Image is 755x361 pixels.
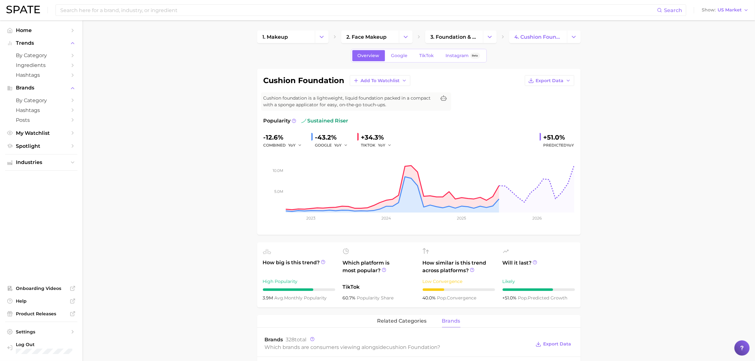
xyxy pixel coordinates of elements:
[5,38,77,48] button: Trends
[5,296,77,306] a: Help
[343,295,357,301] span: 60.7%
[5,83,77,93] button: Brands
[718,8,742,12] span: US Market
[264,95,436,108] span: Cushion foundation is a lightweight, liquid foundation packed in a compact with a sponge applicat...
[664,7,682,13] span: Search
[16,117,67,123] span: Posts
[275,295,284,301] abbr: average
[306,216,315,220] tspan: 2023
[378,141,392,149] button: YoY
[16,143,67,149] span: Spotlight
[357,295,394,301] span: popularity share
[263,288,335,291] div: 7 / 10
[315,132,352,142] div: -43.2%
[361,132,396,142] div: +34.3%
[343,259,415,280] span: Which platform is most popular?
[5,158,77,167] button: Industries
[5,340,77,356] a: Log out. Currently logged in with e-mail elisabethkim@amorepacific.com.
[315,30,329,43] button: Change Category
[386,50,413,61] a: Google
[423,288,495,291] div: 3 / 10
[399,30,413,43] button: Change Category
[440,50,485,61] a: InstagramBeta
[536,78,564,83] span: Export Data
[543,132,574,142] div: +51.0%
[381,216,391,220] tspan: 2024
[503,259,575,274] span: Will it last?
[16,107,67,113] span: Hashtags
[518,295,568,301] span: predicted growth
[16,342,89,347] span: Log Out
[315,141,352,149] div: GOOGLE
[16,298,67,304] span: Help
[5,284,77,293] a: Onboarding Videos
[265,343,531,351] div: Which brands are consumers viewing alongside ?
[264,132,306,142] div: -12.6%
[387,344,438,350] span: cushion foundation
[16,62,67,68] span: Ingredients
[5,105,77,115] a: Hashtags
[6,6,40,13] img: SPATE
[60,5,657,16] input: Search here for a brand, industry, or ingredient
[263,259,335,274] span: How big is this trend?
[16,329,67,335] span: Settings
[301,118,306,123] img: sustained riser
[5,327,77,337] a: Settings
[518,295,528,301] abbr: popularity index
[423,278,495,285] div: Low Convergence
[442,318,460,324] span: brands
[257,30,315,43] a: 1. makeup
[378,142,386,148] span: YoY
[472,53,478,58] span: Beta
[343,283,415,291] span: TikTok
[16,27,67,33] span: Home
[503,278,575,285] div: Likely
[483,30,497,43] button: Change Category
[347,34,387,40] span: 2. face makeup
[16,311,67,317] span: Product Releases
[567,143,574,148] span: YoY
[264,117,291,125] span: Popularity
[16,40,67,46] span: Trends
[352,50,385,61] a: Overview
[437,295,447,301] abbr: popularity index
[5,70,77,80] a: Hashtags
[515,34,562,40] span: 4. cushion foundation
[358,53,380,58] span: Overview
[289,141,302,149] button: YoY
[5,115,77,125] a: Posts
[5,141,77,151] a: Spotlight
[567,30,581,43] button: Change Category
[275,295,327,301] span: monthly popularity
[543,341,571,347] span: Export Data
[286,337,307,343] span: total
[301,117,348,125] span: sustained riser
[423,295,437,301] span: 40.0%
[341,30,399,43] a: 2. face makeup
[509,30,567,43] a: 4. cushion foundation
[5,60,77,70] a: Ingredients
[263,278,335,285] div: High Popularity
[437,295,477,301] span: convergence
[534,340,573,349] button: Export Data
[16,160,67,165] span: Industries
[503,288,575,291] div: 7 / 10
[425,30,483,43] a: 3. foundation & base products
[532,216,541,220] tspan: 2026
[263,295,275,301] span: 3.9m
[289,142,296,148] span: YoY
[264,141,306,149] div: combined
[5,128,77,138] a: My Watchlist
[361,78,400,83] span: Add to Watchlist
[263,34,288,40] span: 1. makeup
[16,85,67,91] span: Brands
[377,318,427,324] span: related categories
[700,6,750,14] button: ShowUS Market
[335,141,348,149] button: YoY
[446,53,469,58] span: Instagram
[391,53,408,58] span: Google
[5,95,77,105] a: by Category
[420,53,434,58] span: TikTok
[503,295,518,301] span: +51.0%
[414,50,439,61] a: TikTok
